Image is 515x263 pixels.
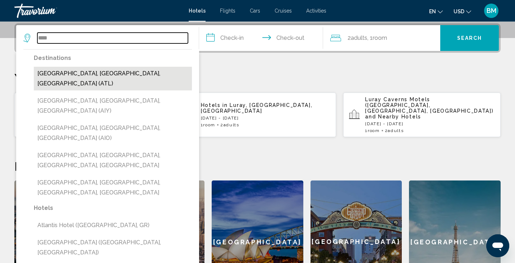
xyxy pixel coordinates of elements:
[457,36,482,41] span: Search
[34,53,192,63] p: Destinations
[348,33,367,43] span: 2
[482,3,501,18] button: User Menu
[179,92,336,137] button: Hotels in Luray, [GEOGRAPHIC_DATA], [GEOGRAPHIC_DATA][DATE] - [DATE]1Room2Adults
[34,219,192,232] button: Atlantis Hotel ([GEOGRAPHIC_DATA], GR)
[34,203,192,213] p: Hotels
[199,25,323,51] button: Check in and out dates
[306,8,326,14] a: Activities
[34,149,192,172] button: [GEOGRAPHIC_DATA], [GEOGRAPHIC_DATA], [GEOGRAPHIC_DATA], [GEOGRAPHIC_DATA]
[16,25,499,51] div: Search widget
[385,128,404,133] span: 2
[14,71,501,85] p: Your Recent Searches
[486,234,509,257] iframe: Button to launch messaging window
[201,102,313,114] span: Luray, [GEOGRAPHIC_DATA], [GEOGRAPHIC_DATA]
[367,33,387,43] span: , 1
[220,8,235,14] a: Flights
[14,4,181,18] a: Travorium
[454,6,471,17] button: Change currency
[388,128,404,133] span: Adults
[487,7,496,14] span: BM
[203,122,215,127] span: Room
[373,34,387,41] span: Room
[201,116,331,121] p: [DATE] - [DATE]
[34,236,192,259] button: [GEOGRAPHIC_DATA] ([GEOGRAPHIC_DATA], [GEOGRAPHIC_DATA])
[201,102,228,108] span: Hotels in
[429,9,436,14] span: en
[220,122,239,127] span: 2
[34,94,192,118] button: [GEOGRAPHIC_DATA], [GEOGRAPHIC_DATA], [GEOGRAPHIC_DATA] (AIY)
[365,114,421,119] span: and Nearby Hotels
[34,121,192,145] button: [GEOGRAPHIC_DATA], [GEOGRAPHIC_DATA], [GEOGRAPHIC_DATA] (AIO)
[365,128,380,133] span: 1
[429,6,443,17] button: Change language
[275,8,292,14] a: Cruises
[34,67,192,90] button: [GEOGRAPHIC_DATA], [GEOGRAPHIC_DATA], [GEOGRAPHIC_DATA] (ATL)
[201,122,215,127] span: 1
[34,176,192,199] button: [GEOGRAPHIC_DATA], [GEOGRAPHIC_DATA], [GEOGRAPHIC_DATA], [GEOGRAPHIC_DATA]
[14,159,501,173] h2: Featured Destinations
[440,25,499,51] button: Search
[351,34,367,41] span: Adults
[365,121,495,126] p: [DATE] - [DATE]
[368,128,380,133] span: Room
[250,8,260,14] a: Cars
[365,97,493,114] span: Luray Caverns Motels ([GEOGRAPHIC_DATA], [GEOGRAPHIC_DATA], [GEOGRAPHIC_DATA])
[343,92,501,137] button: Luray Caverns Motels ([GEOGRAPHIC_DATA], [GEOGRAPHIC_DATA], [GEOGRAPHIC_DATA]) and Nearby Hotels[...
[323,25,440,51] button: Travelers: 2 adults, 0 children
[14,92,172,137] button: Luray Caverns Motels ([GEOGRAPHIC_DATA], [GEOGRAPHIC_DATA], [GEOGRAPHIC_DATA]) and Nearby Hotels[...
[189,8,206,14] a: Hotels
[224,122,239,127] span: Adults
[454,9,464,14] span: USD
